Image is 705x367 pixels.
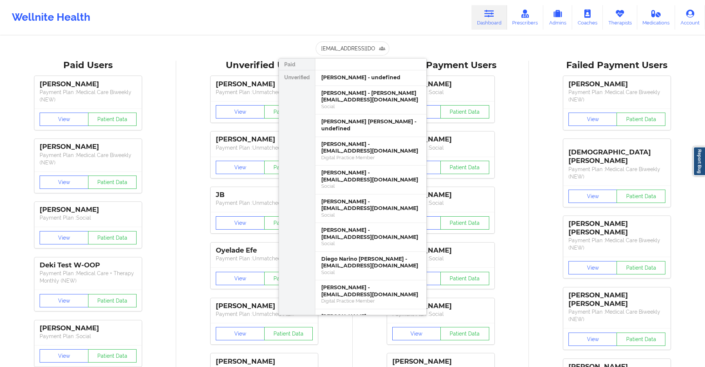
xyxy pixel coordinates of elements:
[216,302,313,310] div: [PERSON_NAME]
[392,255,489,262] p: Payment Plan : Social
[392,310,489,318] p: Payment Plan : Social
[392,135,489,144] div: [PERSON_NAME]
[40,80,137,89] div: [PERSON_NAME]
[568,237,665,251] p: Payment Plan : Medical Care Biweekly (NEW)
[568,80,665,89] div: [PERSON_NAME]
[40,89,137,103] p: Payment Plan : Medical Care Biweekly (NEW)
[321,90,420,103] div: [PERSON_NAME] - [PERSON_NAME][EMAIL_ADDRESS][DOMAIN_NAME]
[392,89,489,96] p: Payment Plan : Social
[321,74,420,81] div: [PERSON_NAME] - undefined
[321,103,420,110] div: Social
[507,5,544,30] a: Prescribers
[40,113,88,126] button: View
[617,190,665,203] button: Patient Data
[264,105,313,119] button: Patient Data
[471,5,507,30] a: Dashboard
[264,161,313,174] button: Patient Data
[392,80,489,89] div: [PERSON_NAME]
[279,59,315,70] div: Paid
[40,270,137,284] p: Payment Plan : Medical Care + Therapy Monthly (NEW)
[440,216,489,230] button: Patient Data
[617,261,665,274] button: Patient Data
[321,298,420,304] div: Digital Practice Member
[321,198,420,212] div: [PERSON_NAME] - [EMAIL_ADDRESS][DOMAIN_NAME]
[568,261,617,274] button: View
[216,246,313,255] div: Oyelade Efe
[568,113,617,126] button: View
[568,166,665,180] p: Payment Plan : Medical Care Biweekly (NEW)
[617,333,665,346] button: Patient Data
[40,324,137,333] div: [PERSON_NAME]
[321,169,420,183] div: [PERSON_NAME] - [EMAIL_ADDRESS][DOMAIN_NAME]
[543,5,572,30] a: Admins
[321,183,420,189] div: Social
[321,227,420,240] div: [PERSON_NAME] - [EMAIL_ADDRESS][DOMAIN_NAME]
[216,135,313,144] div: [PERSON_NAME]
[88,113,137,126] button: Patient Data
[568,291,665,308] div: [PERSON_NAME] [PERSON_NAME]
[392,191,489,199] div: [PERSON_NAME]
[568,143,665,165] div: [DEMOGRAPHIC_DATA][PERSON_NAME]
[216,191,313,199] div: JB
[88,231,137,244] button: Patient Data
[321,240,420,247] div: Social
[321,118,420,132] div: [PERSON_NAME] [PERSON_NAME] - undefined
[617,113,665,126] button: Patient Data
[637,5,675,30] a: Medications
[321,269,420,276] div: Social
[568,333,617,346] button: View
[321,154,420,161] div: Digital Practice Member
[440,105,489,119] button: Patient Data
[440,161,489,174] button: Patient Data
[392,246,489,255] div: [PERSON_NAME]
[216,199,313,207] p: Payment Plan : Unmatched Plan
[40,333,137,340] p: Payment Plan : Social
[321,256,420,269] div: Diego Narino [PERSON_NAME] - [EMAIL_ADDRESS][DOMAIN_NAME]
[216,144,313,151] p: Payment Plan : Unmatched Plan
[216,89,313,96] p: Payment Plan : Unmatched Plan
[675,5,705,30] a: Account
[88,294,137,307] button: Patient Data
[216,105,265,119] button: View
[216,357,313,366] div: [PERSON_NAME]
[321,313,420,327] div: [PERSON_NAME] - [EMAIL_ADDRESS][DOMAIN_NAME]
[216,80,313,89] div: [PERSON_NAME]
[88,349,137,363] button: Patient Data
[568,190,617,203] button: View
[392,357,489,366] div: [PERSON_NAME]
[358,60,524,71] div: Skipped Payment Users
[572,5,603,30] a: Coaches
[40,231,88,244] button: View
[40,349,88,363] button: View
[568,89,665,103] p: Payment Plan : Medical Care Biweekly (NEW)
[534,60,700,71] div: Failed Payment Users
[264,327,313,340] button: Patient Data
[5,60,171,71] div: Paid Users
[216,310,313,318] p: Payment Plan : Unmatched Plan
[88,176,137,189] button: Patient Data
[216,327,265,340] button: View
[321,212,420,218] div: Social
[264,216,313,230] button: Patient Data
[392,302,489,310] div: [PERSON_NAME]
[40,261,137,270] div: Deki Test W-OOP
[392,327,441,340] button: View
[440,272,489,285] button: Patient Data
[40,143,137,151] div: [PERSON_NAME]
[264,272,313,285] button: Patient Data
[216,161,265,174] button: View
[40,294,88,307] button: View
[568,220,665,237] div: [PERSON_NAME] [PERSON_NAME]
[40,176,88,189] button: View
[216,272,265,285] button: View
[568,308,665,323] p: Payment Plan : Medical Care Biweekly (NEW)
[603,5,637,30] a: Therapists
[321,141,420,154] div: [PERSON_NAME] - [EMAIL_ADDRESS][DOMAIN_NAME]
[440,327,489,340] button: Patient Data
[693,147,705,176] a: Report Bug
[40,206,137,214] div: [PERSON_NAME]
[216,255,313,262] p: Payment Plan : Unmatched Plan
[321,284,420,298] div: [PERSON_NAME] - [EMAIL_ADDRESS][DOMAIN_NAME]
[40,151,137,166] p: Payment Plan : Medical Care Biweekly (NEW)
[181,60,347,71] div: Unverified Users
